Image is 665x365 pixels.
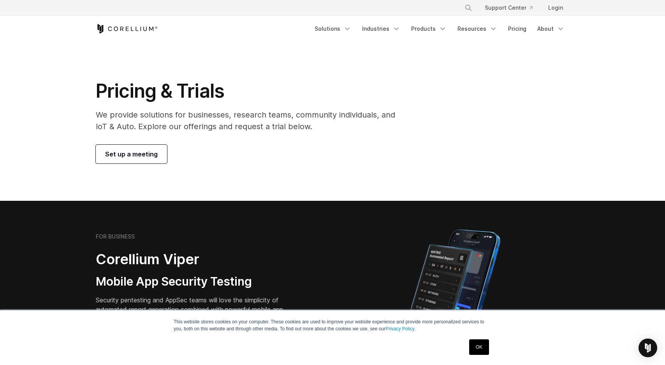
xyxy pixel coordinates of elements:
[96,79,406,103] h1: Pricing & Trials
[105,149,158,159] span: Set up a meeting
[310,22,356,36] a: Solutions
[96,295,295,323] p: Security pentesting and AppSec teams will love the simplicity of automated report generation comb...
[455,1,569,15] div: Navigation Menu
[96,145,167,163] a: Set up a meeting
[96,251,295,268] h2: Corellium Viper
[385,326,415,332] a: Privacy Policy.
[461,1,475,15] button: Search
[406,22,451,36] a: Products
[503,22,531,36] a: Pricing
[453,22,502,36] a: Resources
[96,24,158,33] a: Corellium Home
[357,22,405,36] a: Industries
[174,318,491,332] p: This website stores cookies on your computer. These cookies are used to improve your website expe...
[533,22,569,36] a: About
[96,109,406,132] p: We provide solutions for businesses, research teams, community individuals, and IoT & Auto. Explo...
[96,274,295,289] h3: Mobile App Security Testing
[310,22,569,36] div: Navigation Menu
[639,339,657,357] div: Open Intercom Messenger
[469,339,489,355] a: OK
[542,1,569,15] a: Login
[96,233,135,240] h6: FOR BUSINESS
[396,226,514,362] img: Corellium MATRIX automated report on iPhone showing app vulnerability test results across securit...
[479,1,539,15] a: Support Center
